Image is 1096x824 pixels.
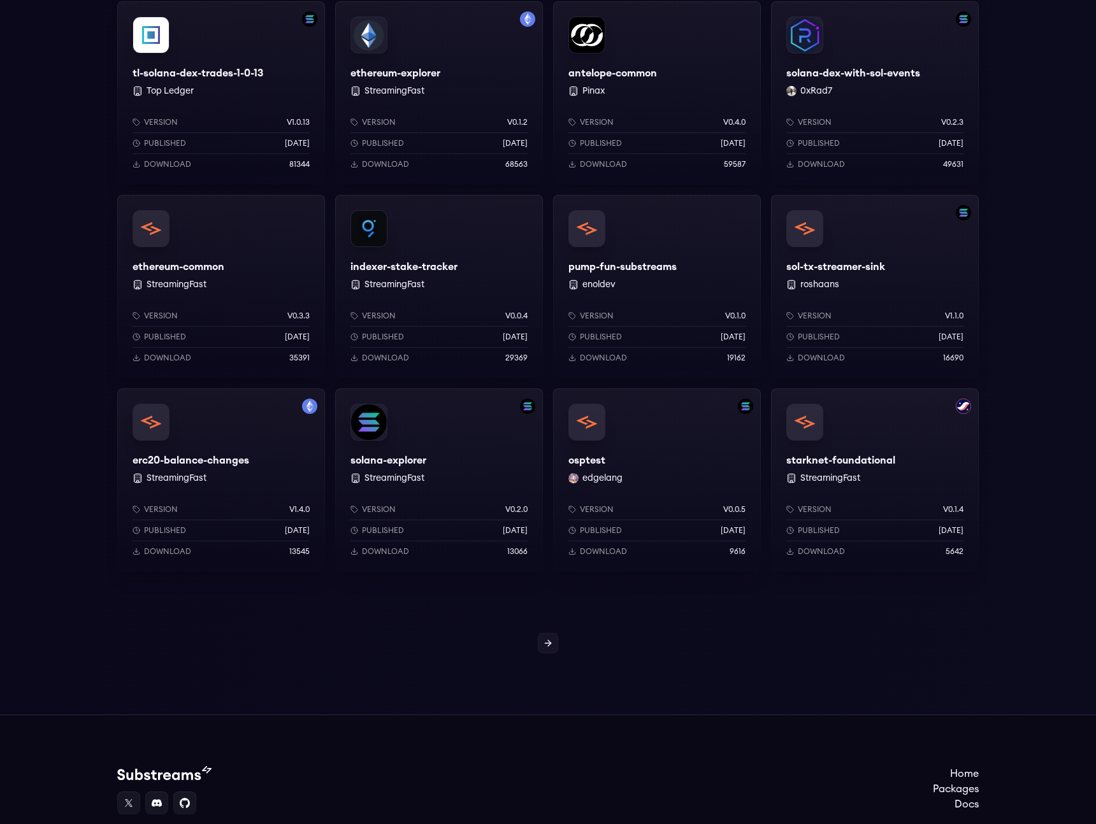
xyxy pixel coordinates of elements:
p: [DATE] [939,138,963,148]
img: Filter by solana network [956,205,971,220]
p: Published [144,332,186,342]
a: Packages [933,781,979,797]
p: Version [580,117,614,127]
button: StreamingFast [800,472,860,485]
a: Filter by solana networkosptestosptestedgelang edgelangVersionv0.0.5Published[DATE]Download9616 [553,388,761,572]
p: 35391 [289,353,310,363]
p: [DATE] [285,332,310,342]
p: [DATE] [721,138,746,148]
p: Download [362,546,409,557]
p: [DATE] [503,138,528,148]
a: Filter by mainnet networkerc20-balance-changeserc20-balance-changes StreamingFastVersionv1.4.0Pub... [117,388,325,572]
a: ethereum-commonethereum-common StreamingFastVersionv0.3.3Published[DATE]Download35391 [117,195,325,378]
p: 9616 [730,546,746,557]
p: v0.1.0 [725,311,746,321]
p: Version [580,311,614,321]
p: v0.4.0 [723,117,746,127]
p: v0.1.4 [943,504,963,515]
a: Filter by starknet networkstarknet-foundationalstarknet-foundational StreamingFastVersionv0.1.4Pu... [771,388,979,572]
a: Filter by solana networksolana-explorersolana-explorer StreamingFastVersionv0.2.0Published[DATE]D... [335,388,543,572]
p: [DATE] [503,332,528,342]
p: Download [580,353,627,363]
p: v0.0.4 [505,311,528,321]
p: v0.2.3 [941,117,963,127]
a: indexer-stake-trackerindexer-stake-tracker StreamingFastVersionv0.0.4Published[DATE]Download29369 [335,195,543,378]
p: Published [362,138,404,148]
p: [DATE] [285,138,310,148]
p: Version [144,117,178,127]
p: Download [798,159,845,169]
p: v0.0.5 [723,504,746,515]
img: Filter by solana network [520,399,535,414]
p: Download [362,353,409,363]
p: Published [798,332,840,342]
p: Download [798,546,845,557]
p: Published [362,332,404,342]
button: StreamingFast [364,85,424,97]
button: StreamingFast [147,278,206,291]
p: v1.1.0 [945,311,963,321]
a: pump-fun-substreamspump-fun-substreams enoldevVersionv0.1.0Published[DATE]Download19162 [553,195,761,378]
p: [DATE] [939,332,963,342]
p: 13066 [507,546,528,557]
p: v1.4.0 [289,504,310,515]
button: 0xRad7 [800,85,832,97]
p: Download [580,546,627,557]
img: Substream's logo [117,766,212,781]
a: Filter by solana networktl-solana-dex-trades-1-0-13tl-solana-dex-trades-1-0-13 Top LedgerVersionv... [117,1,325,185]
img: Filter by solana network [302,11,317,27]
button: Top Ledger [147,85,194,97]
p: Published [144,525,186,536]
p: Published [580,138,622,148]
p: 81344 [289,159,310,169]
p: [DATE] [939,525,963,536]
p: v0.3.3 [287,311,310,321]
button: StreamingFast [364,278,424,291]
p: v0.2.0 [505,504,528,515]
p: 16690 [943,353,963,363]
img: Filter by starknet network [956,399,971,414]
p: Published [580,525,622,536]
button: StreamingFast [147,472,206,485]
p: Version [798,311,832,321]
p: 5642 [946,546,963,557]
p: [DATE] [721,525,746,536]
p: v1.0.13 [287,117,310,127]
p: Download [362,159,409,169]
p: 68563 [505,159,528,169]
p: v0.1.2 [507,117,528,127]
button: roshaans [800,278,839,291]
p: Version [362,504,396,515]
p: Version [580,504,614,515]
p: Download [144,159,191,169]
p: 59587 [724,159,746,169]
img: Filter by mainnet network [302,399,317,414]
a: Filter by solana networksol-tx-streamer-sinksol-tx-streamer-sink roshaansVersionv1.1.0Published[D... [771,195,979,378]
button: enoldev [582,278,616,291]
p: 19162 [727,353,746,363]
p: 13545 [289,546,310,557]
p: [DATE] [721,332,746,342]
p: Download [144,353,191,363]
p: Published [798,525,840,536]
p: 49631 [943,159,963,169]
p: Version [798,504,832,515]
img: Filter by solana network [956,11,971,27]
button: edgelang [582,472,623,485]
p: Version [144,504,178,515]
p: Version [144,311,178,321]
p: Version [362,311,396,321]
p: [DATE] [503,525,528,536]
p: Published [798,138,840,148]
p: Published [362,525,404,536]
a: Home [933,766,979,781]
img: Filter by solana network [738,399,753,414]
button: StreamingFast [364,472,424,485]
img: Filter by mainnet network [520,11,535,27]
p: 29369 [505,353,528,363]
a: Docs [933,797,979,812]
p: [DATE] [285,525,310,536]
button: Pinax [582,85,605,97]
p: Published [580,332,622,342]
p: Download [798,353,845,363]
